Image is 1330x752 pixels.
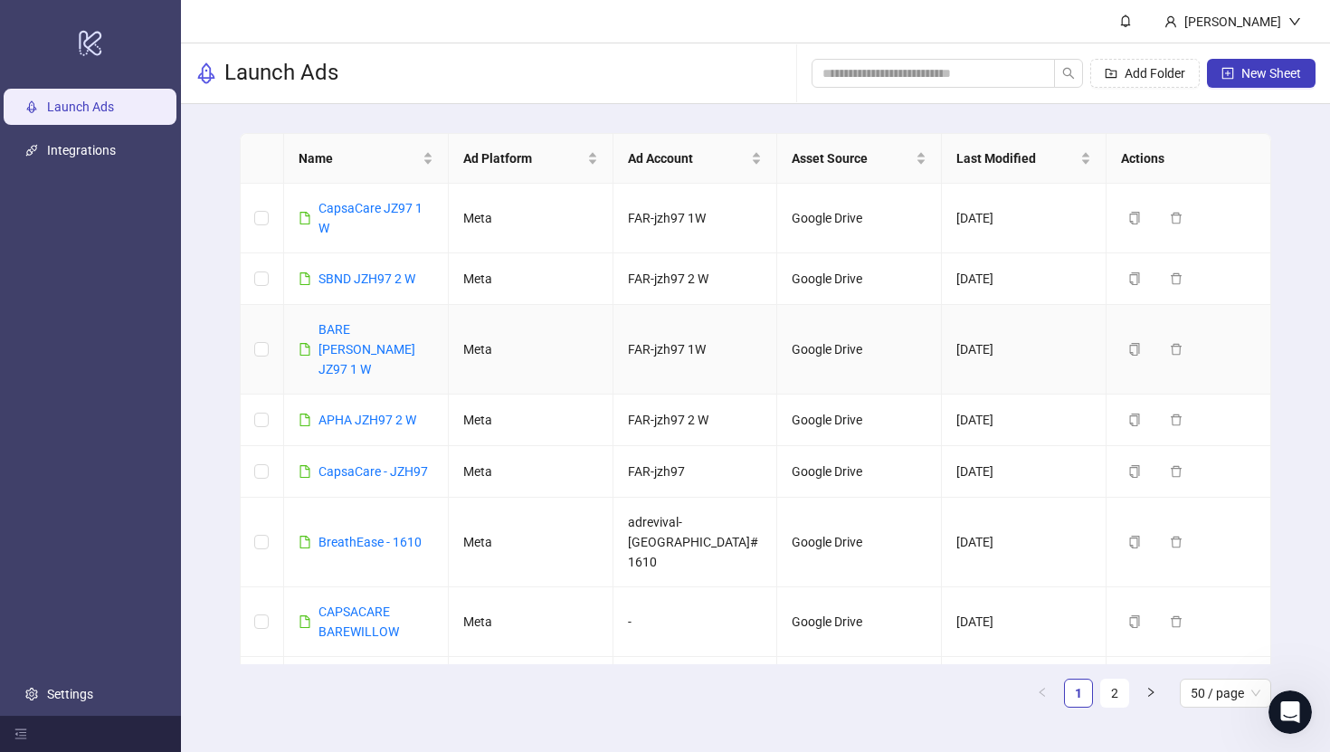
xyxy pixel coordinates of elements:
[318,464,428,479] a: CapsaCare - JZH97
[777,446,942,498] td: Google Drive
[777,184,942,253] td: Google Drive
[1065,680,1092,707] a: 1
[1170,615,1183,628] span: delete
[613,498,778,587] td: adrevival-[GEOGRAPHIC_DATA]#1610
[1128,536,1141,548] span: copy
[1164,15,1177,28] span: user
[1090,59,1200,88] button: Add Folder
[1170,212,1183,224] span: delete
[613,657,778,709] td: FAR-jzh97
[613,587,778,657] td: -
[318,271,415,286] a: SBND JZH97 2 W
[1145,687,1156,698] span: right
[463,148,584,168] span: Ad Platform
[792,148,912,168] span: Asset Source
[1101,680,1128,707] a: 2
[1125,66,1185,81] span: Add Folder
[613,184,778,253] td: FAR-jzh97 1W
[613,305,778,395] td: FAR-jzh97 1W
[449,134,613,184] th: Ad Platform
[956,148,1077,168] span: Last Modified
[318,604,399,639] a: CAPSACARE BAREWILLOW
[449,305,613,395] td: Meta
[224,59,338,88] h3: Launch Ads
[299,615,311,628] span: file
[1107,134,1271,184] th: Actions
[777,587,942,657] td: Google Drive
[318,322,415,376] a: BARE [PERSON_NAME] JZ97 1 W
[777,657,942,709] td: Google Drive
[47,143,116,157] a: Integrations
[777,134,942,184] th: Asset Source
[1128,272,1141,285] span: copy
[1028,679,1057,708] button: left
[299,536,311,548] span: file
[942,657,1107,709] td: [DATE]
[777,498,942,587] td: Google Drive
[1128,465,1141,478] span: copy
[1128,615,1141,628] span: copy
[299,148,419,168] span: Name
[1062,67,1075,80] span: search
[1268,690,1312,734] iframe: Intercom live chat
[299,414,311,426] span: file
[1105,67,1117,80] span: folder-add
[299,212,311,224] span: file
[1170,536,1183,548] span: delete
[1037,687,1048,698] span: left
[613,134,778,184] th: Ad Account
[777,395,942,446] td: Google Drive
[942,587,1107,657] td: [DATE]
[299,272,311,285] span: file
[613,395,778,446] td: FAR-jzh97 2 W
[613,446,778,498] td: FAR-jzh97
[1177,12,1288,32] div: [PERSON_NAME]
[1207,59,1316,88] button: New Sheet
[1241,66,1301,81] span: New Sheet
[1100,679,1129,708] li: 2
[1288,15,1301,28] span: down
[449,184,613,253] td: Meta
[299,343,311,356] span: file
[1028,679,1057,708] li: Previous Page
[449,587,613,657] td: Meta
[942,305,1107,395] td: [DATE]
[1180,679,1271,708] div: Page Size
[1191,680,1260,707] span: 50 / page
[449,446,613,498] td: Meta
[299,465,311,478] span: file
[1128,343,1141,356] span: copy
[1128,414,1141,426] span: copy
[1170,414,1183,426] span: delete
[47,687,93,701] a: Settings
[942,253,1107,305] td: [DATE]
[777,253,942,305] td: Google Drive
[449,498,613,587] td: Meta
[1170,343,1183,356] span: delete
[47,100,114,114] a: Launch Ads
[1136,679,1165,708] button: right
[449,253,613,305] td: Meta
[942,498,1107,587] td: [DATE]
[1221,67,1234,80] span: plus-square
[942,395,1107,446] td: [DATE]
[318,535,422,549] a: BreathEase - 1610
[195,62,217,84] span: rocket
[942,446,1107,498] td: [DATE]
[449,395,613,446] td: Meta
[1170,272,1183,285] span: delete
[1128,212,1141,224] span: copy
[942,184,1107,253] td: [DATE]
[318,201,423,235] a: CapsaCare JZ97 1 W
[1119,14,1132,27] span: bell
[1136,679,1165,708] li: Next Page
[1170,465,1183,478] span: delete
[318,413,416,427] a: APHA JZH97 2 W
[942,134,1107,184] th: Last Modified
[1064,679,1093,708] li: 1
[284,134,449,184] th: Name
[777,305,942,395] td: Google Drive
[14,728,27,740] span: menu-fold
[449,657,613,709] td: Meta
[613,253,778,305] td: FAR-jzh97 2 W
